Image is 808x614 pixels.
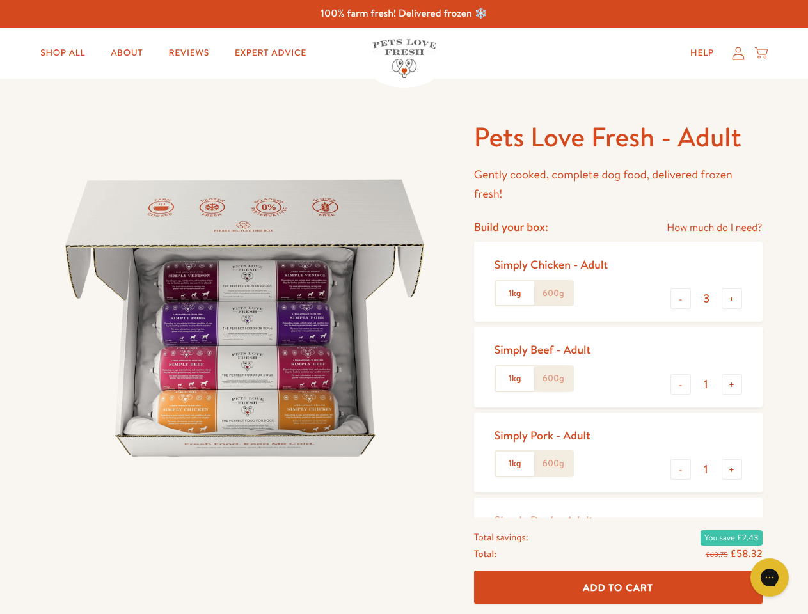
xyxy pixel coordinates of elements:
[534,366,573,391] label: 600g
[496,452,534,476] label: 1kg
[670,374,691,395] button: -
[583,580,653,594] span: Add To Cart
[496,366,534,391] label: 1kg
[495,342,591,357] div: Simply Beef - Adult
[46,120,443,517] img: Pets Love Fresh - Adult
[158,40,219,66] a: Reviews
[474,545,496,562] span: Total:
[474,120,763,155] h1: Pets Love Fresh - Adult
[534,452,573,476] label: 600g
[474,528,528,545] span: Total savings:
[474,165,763,204] p: Gently cooked, complete dog food, delivered frozen fresh!
[534,281,573,306] label: 600g
[225,40,317,66] a: Expert Advice
[474,571,763,604] button: Add To Cart
[701,530,762,545] span: You save £2.43
[722,374,742,395] button: +
[372,39,436,78] img: Pets Love Fresh
[670,459,691,480] button: -
[670,288,691,309] button: -
[495,257,608,272] div: Simply Chicken - Adult
[474,219,548,234] h4: Build your box:
[496,281,534,306] label: 1kg
[744,554,795,601] iframe: Gorgias live chat messenger
[667,219,762,237] a: How much do I need?
[722,459,742,480] button: +
[722,288,742,309] button: +
[495,428,590,443] div: Simply Pork - Adult
[30,40,95,66] a: Shop All
[495,513,594,528] div: Simply Duck - Adult
[706,549,727,559] s: £60.75
[100,40,153,66] a: About
[730,546,762,560] span: £58.32
[680,40,724,66] a: Help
